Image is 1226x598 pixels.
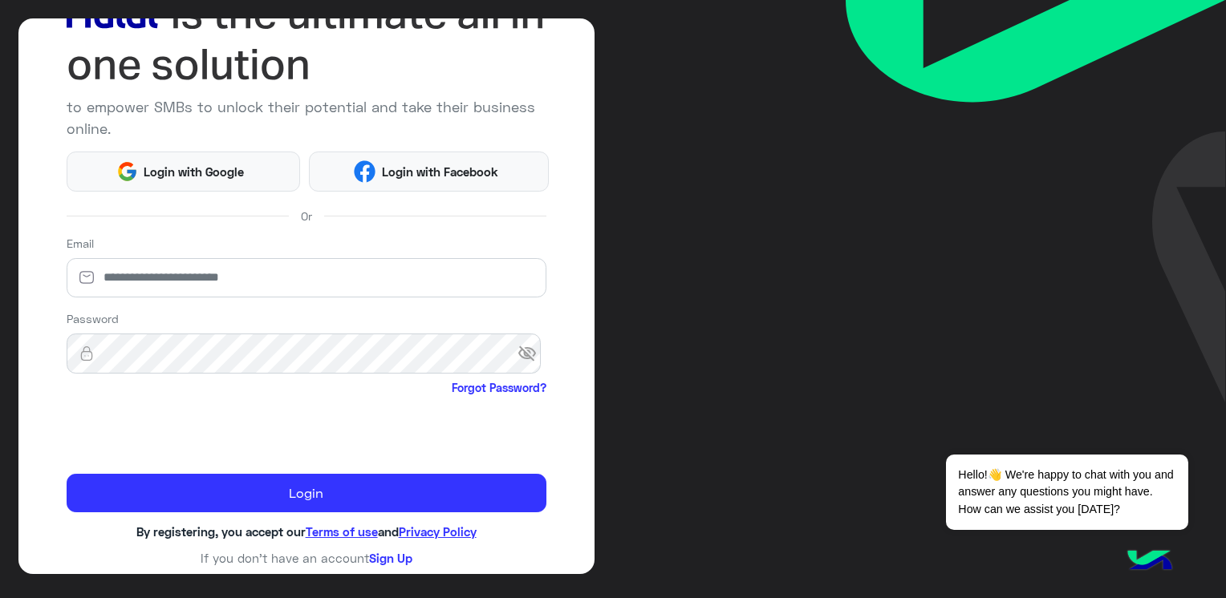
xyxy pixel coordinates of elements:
[354,160,376,182] img: Facebook
[306,524,378,539] a: Terms of use
[116,160,138,182] img: Google
[67,345,107,362] img: lock
[309,152,549,192] button: Login with Facebook
[301,208,312,224] span: Or
[67,310,119,327] label: Password
[67,269,107,285] img: email
[399,524,477,539] a: Privacy Policy
[378,524,399,539] span: and
[452,379,546,396] a: Forgot Password?
[67,474,546,512] button: Login
[138,163,250,181] span: Login with Google
[946,455,1187,530] span: Hello!👋 We're happy to chat with you and answer any questions you might have. How can we assist y...
[67,152,301,192] button: Login with Google
[136,524,306,539] span: By registering, you accept our
[369,551,412,565] a: Sign Up
[518,339,546,368] span: visibility_off
[67,96,546,139] p: to empower SMBs to unlock their potential and take their business online.
[67,235,94,252] label: Email
[1122,534,1178,590] img: hulul-logo.png
[67,399,311,462] iframe: reCAPTCHA
[67,551,546,565] h6: If you don’t have an account
[376,163,504,181] span: Login with Facebook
